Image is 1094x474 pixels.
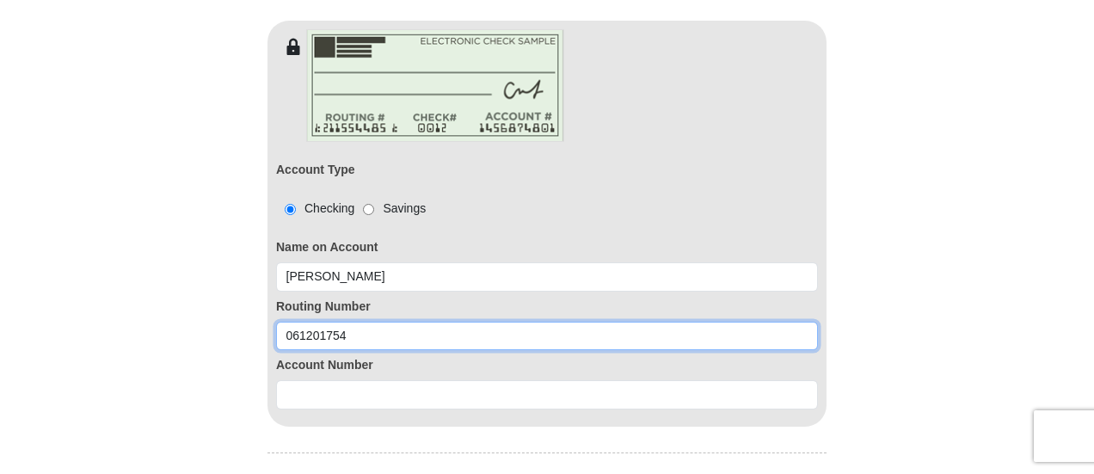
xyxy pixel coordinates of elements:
[276,161,355,179] label: Account Type
[276,298,818,316] label: Routing Number
[276,200,426,218] div: Checking Savings
[306,29,564,142] img: check-en.png
[276,238,818,256] label: Name on Account
[276,356,818,374] label: Account Number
